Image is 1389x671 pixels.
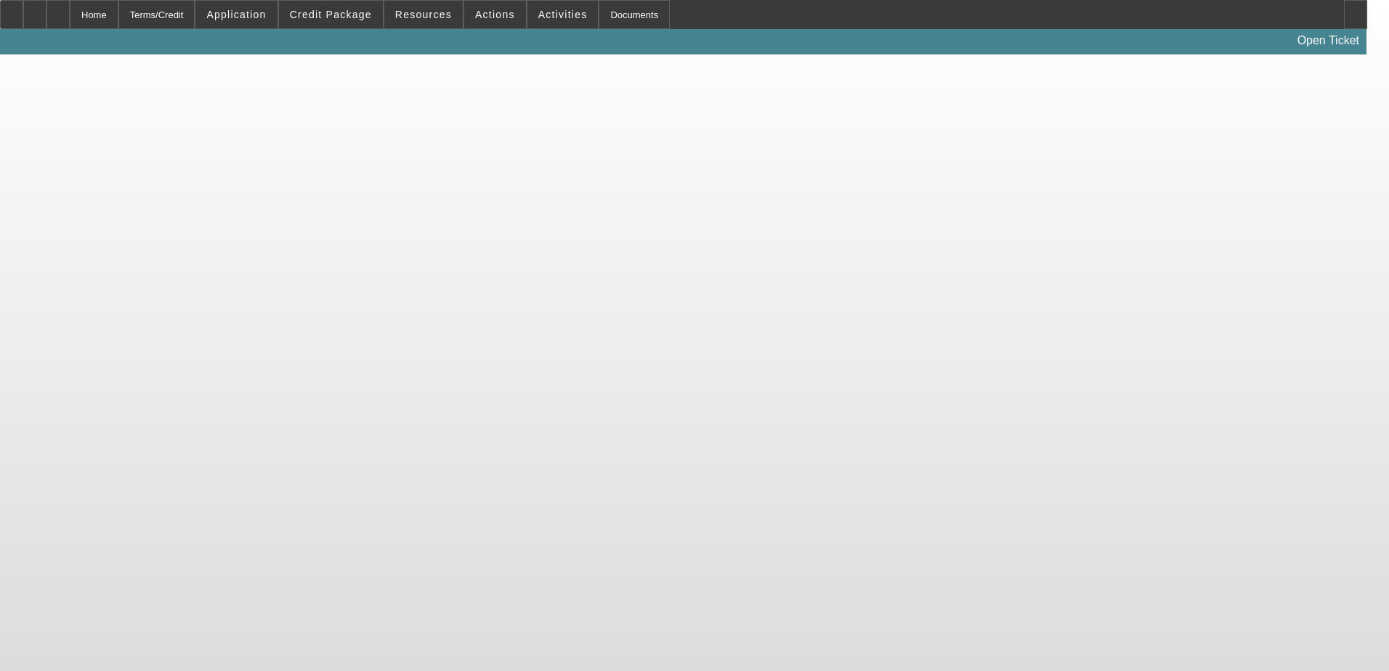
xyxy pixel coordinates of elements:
button: Resources [384,1,463,28]
button: Credit Package [279,1,383,28]
span: Credit Package [290,9,372,20]
a: Open Ticket [1292,28,1365,53]
button: Actions [464,1,526,28]
button: Application [195,1,277,28]
span: Resources [395,9,452,20]
span: Application [206,9,266,20]
span: Activities [538,9,588,20]
button: Activities [527,1,599,28]
span: Actions [475,9,515,20]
